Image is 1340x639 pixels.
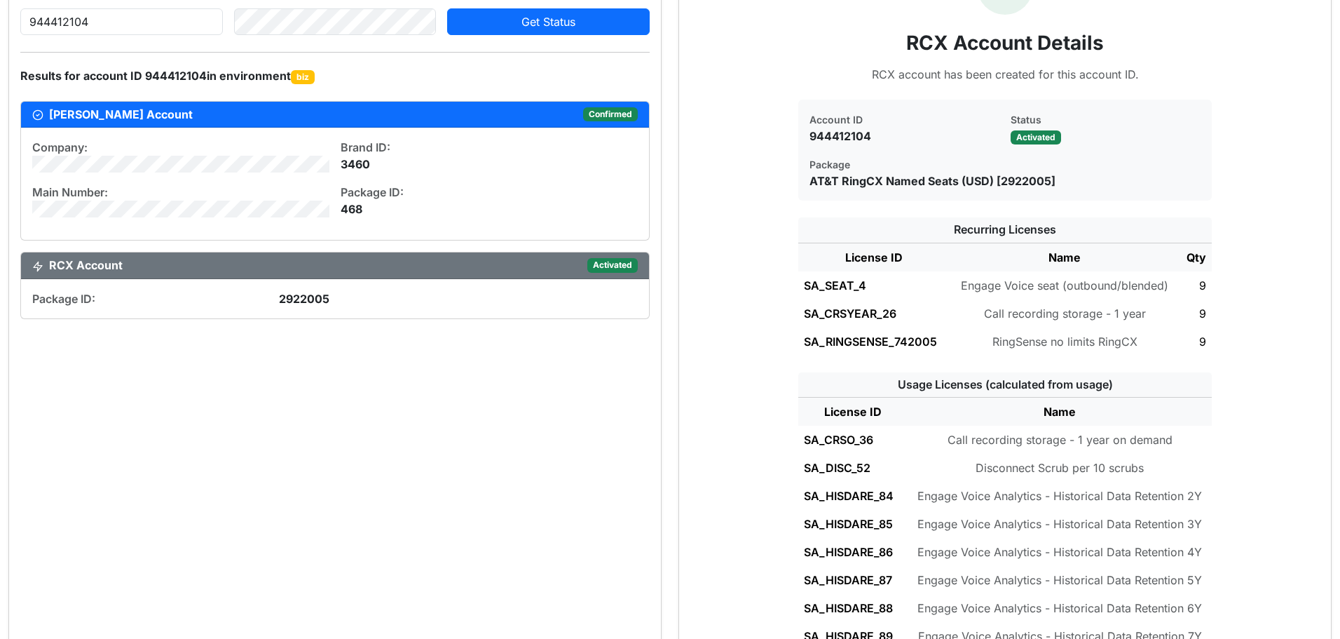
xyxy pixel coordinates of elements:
small: Status [1011,114,1041,126]
span: Main Number: [32,185,108,199]
div: SA_RINGSENSE_742005 [804,333,937,350]
div: SA_SEAT_4 [804,277,866,294]
h6: [PERSON_NAME] Account [32,108,193,121]
div: Engage Voice seat (outbound/blended) [955,277,1174,294]
h6: Results for account ID 944412104 [20,69,650,84]
small: Package [809,159,850,170]
span: 2922005 [279,290,329,307]
input: Enter account ID [20,8,223,35]
div: SA_DISC_52 [804,459,870,476]
th: Qty [1180,243,1212,271]
div: Engage Voice Analytics - Historical Data Retention 4Y [913,544,1207,560]
td: 9 [1180,300,1212,328]
span: Confirmed [583,107,638,121]
p: 944412104 [809,128,999,144]
th: License ID [798,243,950,271]
td: 9 [1180,271,1212,300]
div: Engage Voice Analytics - Historical Data Retention 6Y [913,600,1207,617]
div: SA_HISDARE_85 [804,516,893,532]
div: Call recording storage - 1 year on demand [913,431,1207,448]
th: License ID [798,398,908,426]
div: SA_CRSYEAR_26 [804,305,896,322]
span: Company: [32,140,88,154]
div: Call recording storage - 1 year [955,305,1174,322]
div: SA_HISDARE_87 [804,572,892,588]
h6: Usage Licenses (calculated from usage) [809,378,1201,391]
div: Engage Voice Analytics - Historical Data Retention 3Y [913,516,1207,532]
div: SA_HISDARE_86 [804,544,893,560]
span: biz [291,70,315,84]
p: AT&T RingCX Named Seats (USD) [2922005] [809,173,1201,189]
td: 9 [1180,328,1212,356]
div: SA_HISDARE_88 [804,600,893,617]
div: RingSense no limits RingCX [955,333,1174,350]
span: Brand ID: [341,140,390,154]
small: Account ID [809,114,863,126]
span: in environment [207,69,315,83]
h6: RCX Account [32,259,123,272]
span: Activated [587,258,638,272]
span: Get Status [521,15,575,29]
div: Engage Voice Analytics - Historical Data Retention 5Y [913,572,1207,588]
h6: Recurring Licenses [809,223,1201,236]
div: SA_CRSO_36 [804,431,873,448]
div: 468 [341,201,638,217]
h3: RCX Account Details [690,32,1320,55]
p: RCX account has been created for this account ID. [690,66,1320,83]
div: SA_HISDARE_84 [804,487,894,504]
div: Disconnect Scrub per 10 scrubs [913,459,1207,476]
span: Activated [1011,130,1061,144]
span: Package ID: [32,290,95,307]
th: Name [950,243,1180,271]
button: Get Status [447,8,650,35]
th: Name [908,398,1212,426]
div: 3460 [341,156,638,173]
span: Package ID: [341,185,404,199]
div: Engage Voice Analytics - Historical Data Retention 2Y [913,487,1207,504]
